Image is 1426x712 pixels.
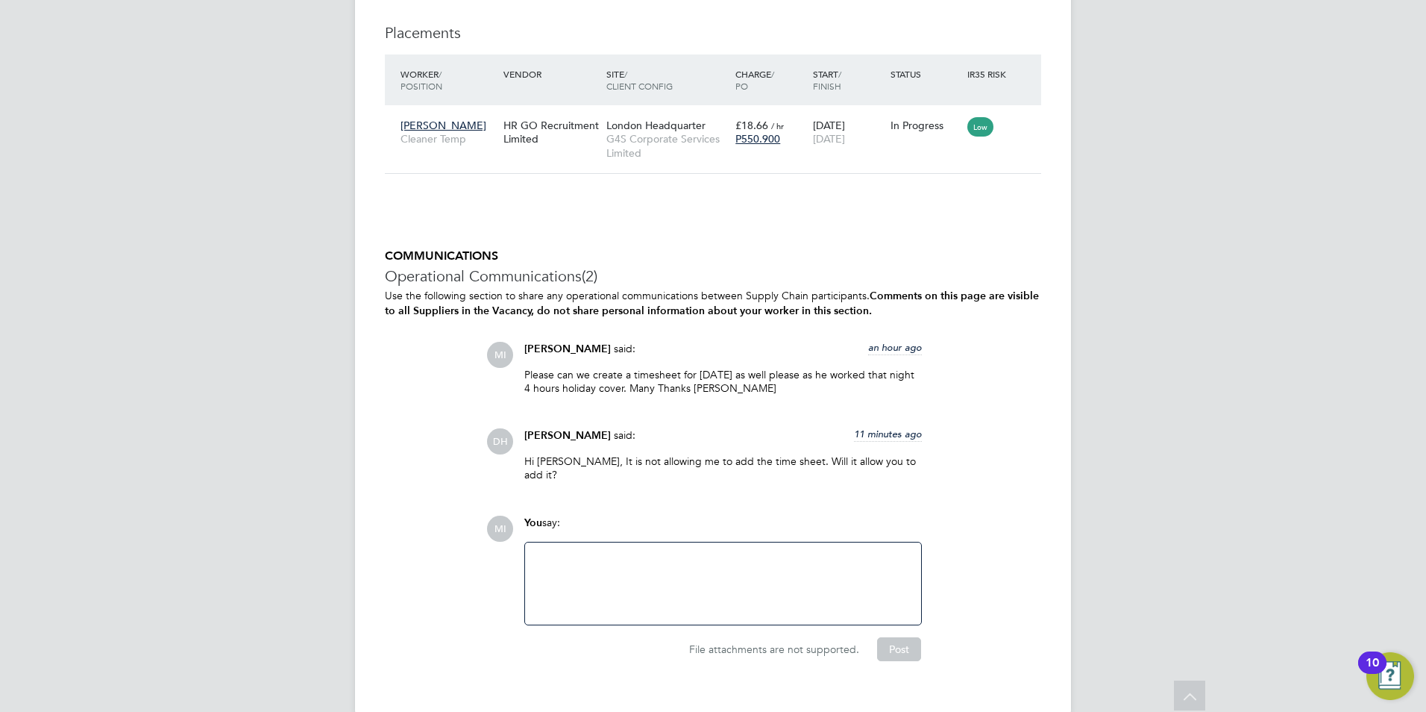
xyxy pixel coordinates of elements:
h3: Placements [385,23,1041,43]
span: / hr [771,120,784,131]
div: Charge [732,60,809,99]
span: [PERSON_NAME] [401,119,486,132]
b: Comments on this page are visible to all Suppliers in the Vacancy, do not share personal informat... [385,290,1039,316]
span: said: [614,342,635,355]
span: / Client Config [606,68,673,92]
span: 11 minutes ago [854,428,922,440]
button: Post [877,637,921,661]
span: [PERSON_NAME] [524,429,611,442]
p: Please can we create a timesheet for [DATE] as well please as he worked that night 4 hours holida... [524,368,922,395]
span: DH [487,428,513,455]
button: Open Resource Center, 10 new notifications [1366,652,1414,700]
span: Low [967,117,993,137]
span: Cleaner Temp [401,132,496,146]
div: Worker [397,60,500,99]
span: London Headquarter [606,119,706,132]
span: File attachments are not supported. [689,643,859,656]
div: Status [887,60,964,87]
span: MI [487,516,513,542]
div: 10 [1366,663,1379,682]
div: say: [524,516,922,542]
span: P550.900 [735,132,780,146]
div: Start [809,60,887,99]
div: Site [603,60,732,99]
p: Use the following section to share any operational communications between Supply Chain participants. [385,289,1041,317]
span: / Position [401,68,442,92]
span: (2) [582,266,597,286]
span: MI [487,342,513,368]
span: You [524,516,542,529]
span: / PO [735,68,774,92]
span: [PERSON_NAME] [524,343,611,355]
div: IR35 Risk [964,60,1015,87]
h5: COMMUNICATIONS [385,249,1041,264]
p: Hi [PERSON_NAME], It is not allowing me to add the time sheet. Will it allow you to add it? [524,455,922,481]
div: Vendor [500,60,603,87]
div: In Progress [891,119,961,132]
div: [DATE] [809,111,887,153]
a: [PERSON_NAME]Cleaner TempHR GO Recruitment LimitedLondon HeadquarterG4S Corporate Services Limite... [397,110,1041,123]
span: [DATE] [813,132,845,146]
span: £18.66 [735,119,768,132]
span: / Finish [813,68,841,92]
h3: Operational Communications [385,266,1041,286]
span: an hour ago [868,341,922,354]
span: G4S Corporate Services Limited [606,132,728,159]
span: said: [614,428,635,442]
div: HR GO Recruitment Limited [500,111,603,153]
